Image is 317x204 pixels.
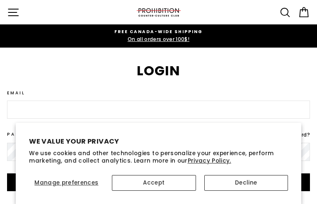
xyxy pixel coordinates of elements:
[9,29,308,43] a: FREE CANADA-WIDE SHIPPING On all orders over 100$!
[204,175,288,191] button: Decline
[112,175,196,191] button: Accept
[9,29,308,35] span: FREE CANADA-WIDE SHIPPING
[29,136,288,146] h2: We value your privacy
[7,64,310,77] h1: Login
[34,179,98,187] span: Manage preferences
[29,175,104,191] button: Manage preferences
[9,35,308,43] span: On all orders over 100$!
[7,131,155,138] label: Password
[7,90,310,96] label: Email
[29,150,288,164] p: We use cookies and other technologies to personalize your experience, perform marketing, and coll...
[188,157,231,165] a: Privacy Policy.
[7,173,310,192] button: Sign In
[136,8,181,17] img: PROHIBITION COUNTER-CULTURE CLUB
